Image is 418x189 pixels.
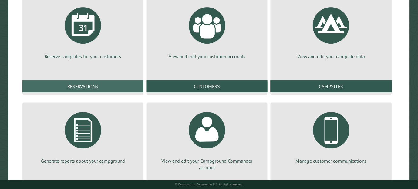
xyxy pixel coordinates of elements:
[147,80,268,92] a: Customers
[30,158,136,164] p: Generate reports about your campground
[22,80,143,92] a: Reservations
[271,80,392,92] a: Campsites
[30,3,136,60] a: Reserve campsites for your customers
[30,108,136,164] a: Generate reports about your campground
[278,3,384,60] a: View and edit your campsite data
[30,53,136,60] p: Reserve campsites for your customers
[278,158,384,164] p: Manage customer communications
[278,108,384,164] a: Manage customer communications
[175,182,243,186] small: © Campground Commander LLC. All rights reserved.
[154,53,260,60] p: View and edit your customer accounts
[154,108,260,171] a: View and edit your Campground Commander account
[154,3,260,60] a: View and edit your customer accounts
[278,53,384,60] p: View and edit your campsite data
[154,158,260,171] p: View and edit your Campground Commander account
